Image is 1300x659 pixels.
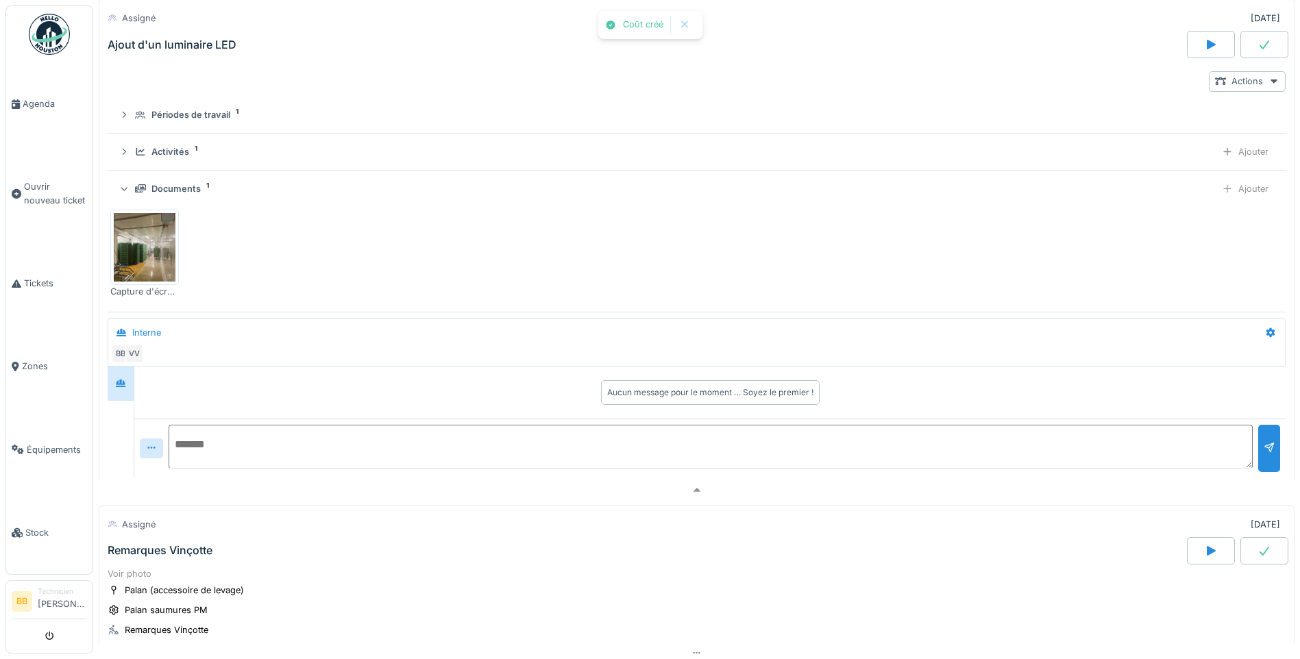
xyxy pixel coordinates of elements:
a: Stock [6,491,93,574]
span: Agenda [23,97,87,110]
span: Stock [25,526,87,539]
div: Coût créé [623,19,663,31]
div: Ajout d'un luminaire LED [108,38,236,51]
span: Ouvrir nouveau ticket [24,180,87,206]
div: Remarques Vinçotte [125,623,208,636]
div: BB [111,344,130,363]
div: Remarques Vinçotte [108,544,212,557]
div: Aucun message pour le moment … Soyez le premier ! [607,386,813,399]
div: Capture d'écran [DATE] 121841.png [110,285,179,298]
a: Ouvrir nouveau ticket [6,145,93,242]
img: Badge_color-CXgf-gQk.svg [29,14,70,55]
div: VV [125,344,144,363]
span: Équipements [27,443,87,456]
div: [DATE] [1251,518,1280,531]
li: [PERSON_NAME] [38,586,87,616]
a: Zones [6,325,93,408]
div: Interne [132,326,161,339]
div: Technicien [38,586,87,597]
span: Zones [22,360,87,373]
div: Assigné [122,518,156,531]
div: Ajouter [1216,179,1275,199]
div: Périodes de travail [151,108,230,121]
div: Palan (accessoire de levage) [125,584,244,597]
summary: Périodes de travail1 [113,103,1280,128]
div: Ajouter [1216,142,1275,162]
li: BB [12,591,32,612]
summary: Activités1Ajouter [113,139,1280,164]
div: Documents [151,182,201,195]
a: Tickets [6,242,93,325]
a: Équipements [6,408,93,491]
div: Activités [151,145,189,158]
img: nl9l8h4goae5m60bel0mxlnixmp1 [114,213,175,282]
div: Palan saumures PM [125,604,208,617]
a: Agenda [6,62,93,145]
div: Actions [1209,71,1286,91]
summary: Documents1Ajouter [113,176,1280,201]
span: Tickets [24,277,87,290]
a: BB Technicien[PERSON_NAME] [12,586,87,619]
div: Assigné [122,12,156,25]
div: [DATE] [1251,12,1280,25]
div: Voir photo [108,567,1286,580]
